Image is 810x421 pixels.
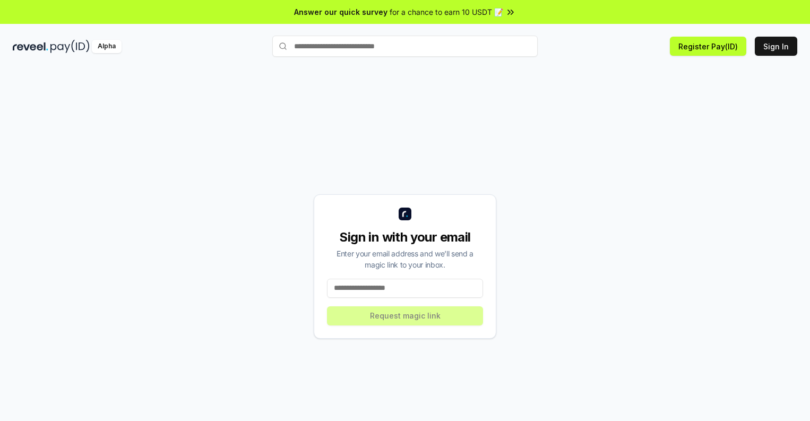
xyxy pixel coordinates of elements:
img: pay_id [50,40,90,53]
span: Answer our quick survey [294,6,387,18]
span: for a chance to earn 10 USDT 📝 [390,6,503,18]
button: Sign In [755,37,797,56]
div: Enter your email address and we’ll send a magic link to your inbox. [327,248,483,270]
img: reveel_dark [13,40,48,53]
img: logo_small [399,208,411,220]
div: Alpha [92,40,122,53]
button: Register Pay(ID) [670,37,746,56]
div: Sign in with your email [327,229,483,246]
